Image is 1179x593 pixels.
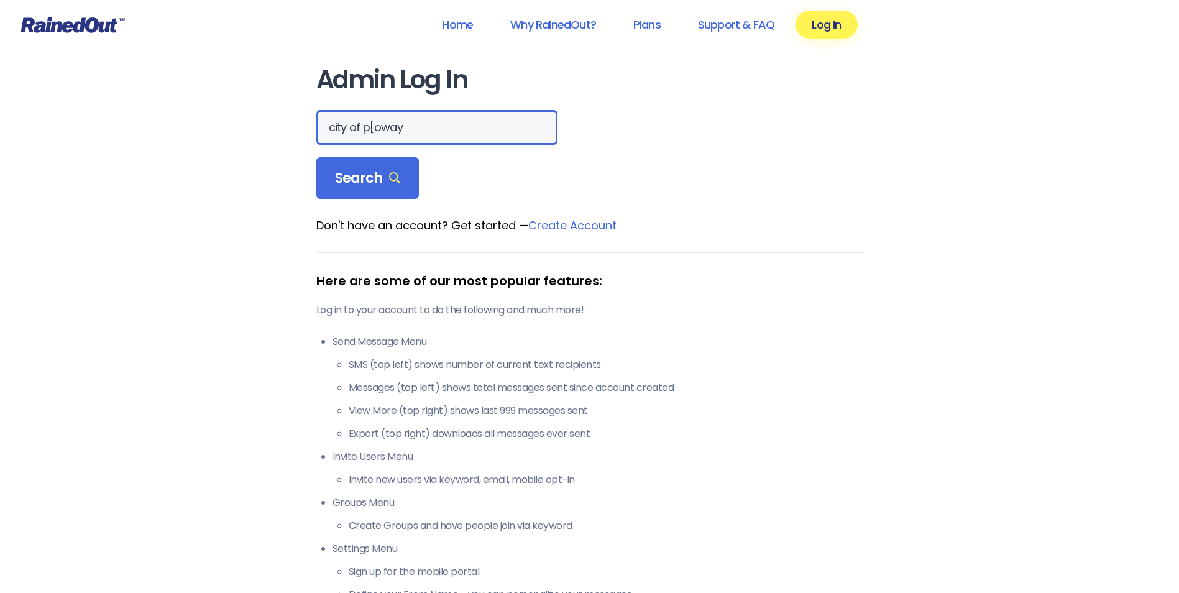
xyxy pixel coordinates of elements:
li: Messages (top left) shows total messages sent since account created [349,380,863,395]
li: View More (top right) shows last 999 messages sent [349,403,863,418]
li: Invite new users via keyword, email, mobile opt-in [349,472,863,487]
input: Search Orgs… [316,110,557,145]
a: Support & FAQ [682,11,791,39]
li: Export (top right) downloads all messages ever sent [349,426,863,441]
span: Search [335,170,401,187]
div: Search [316,157,420,200]
a: Why RainedOut? [494,11,612,39]
li: Create Groups and have people join via keyword [349,518,863,533]
li: Sign up for the mobile portal [349,564,863,579]
p: Log in to your account to do the following and much more! [316,303,863,318]
h1: Admin Log In [316,66,863,94]
a: Create Account [528,218,617,233]
a: Plans [617,11,677,39]
a: Home [426,11,489,39]
li: Send Message Menu [333,334,863,441]
li: Invite Users Menu [333,449,863,487]
a: Log In [796,11,857,39]
li: Groups Menu [333,495,863,533]
li: SMS (top left) shows number of current text recipients [349,357,863,372]
div: Here are some of our most popular features: [316,272,863,290]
